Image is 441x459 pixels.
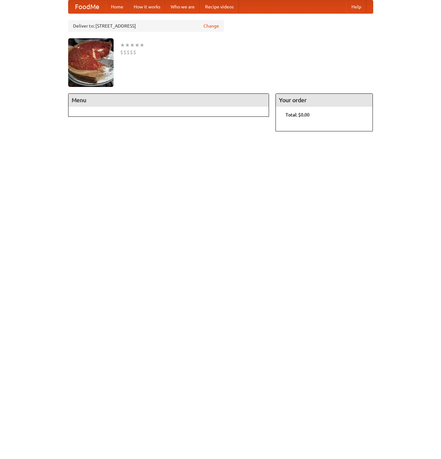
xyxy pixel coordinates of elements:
h4: Your order [276,94,373,107]
a: FoodMe [68,0,106,13]
li: ★ [130,42,135,49]
h4: Menu [68,94,269,107]
img: angular.jpg [68,38,114,87]
a: How it works [129,0,165,13]
li: ★ [135,42,140,49]
div: Deliver to: [STREET_ADDRESS] [68,20,224,32]
b: Total: $0.00 [286,112,310,117]
a: Who we are [165,0,200,13]
a: Home [106,0,129,13]
li: $ [120,49,123,56]
a: Help [346,0,366,13]
a: Recipe videos [200,0,239,13]
li: ★ [125,42,130,49]
li: $ [130,49,133,56]
li: $ [123,49,127,56]
a: Change [203,23,219,29]
li: ★ [140,42,144,49]
li: ★ [120,42,125,49]
li: $ [127,49,130,56]
li: $ [133,49,136,56]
